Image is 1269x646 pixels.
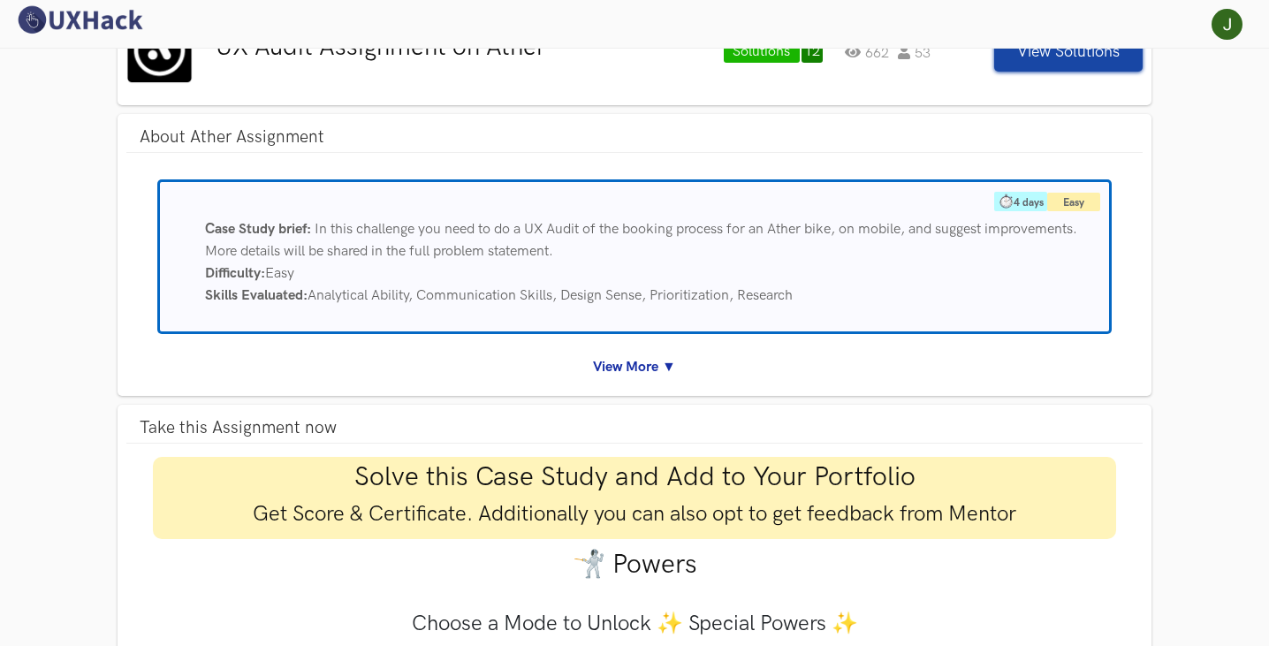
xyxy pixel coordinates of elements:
[205,221,1077,260] span: In this challenge you need to do a UX Audit of the booking process for an Ather bike, on mobile, ...
[205,265,265,282] span: Difficulty:
[140,356,1130,378] a: View More ▼
[126,414,1144,443] a: Take this Assignment now
[802,42,823,63] a: 12
[994,192,1047,211] label: 4 days
[157,461,1113,493] h3: Solve this Case Study and Add to Your Portfolio
[898,45,931,59] span: Total participants
[1212,9,1242,40] img: Your profile pic
[13,4,146,35] img: UXHack logo
[994,32,1143,72] button: View Solutions
[205,287,308,304] span: Skills Evaluated:
[192,285,1110,307] div: Analytical Ability, Communication Skills, Design Sense, Prioritization, Research
[126,123,338,152] a: About Ather Assignment
[999,194,1013,209] img: timer.png
[157,502,1113,528] h4: Get Score & Certificate. Additionally you can also opt to get feedback from Mentor
[192,262,1110,285] div: Easy
[205,221,311,238] span: Case Study brief:
[845,45,889,59] span: Total views
[126,18,193,84] img: Ather logo
[1047,193,1100,211] label: Easy
[153,612,1117,637] h4: Choose a Mode to Unlock ✨ Special Powers ✨
[153,548,1117,581] h3: 🤺 Powers
[724,42,800,63] a: Solutions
